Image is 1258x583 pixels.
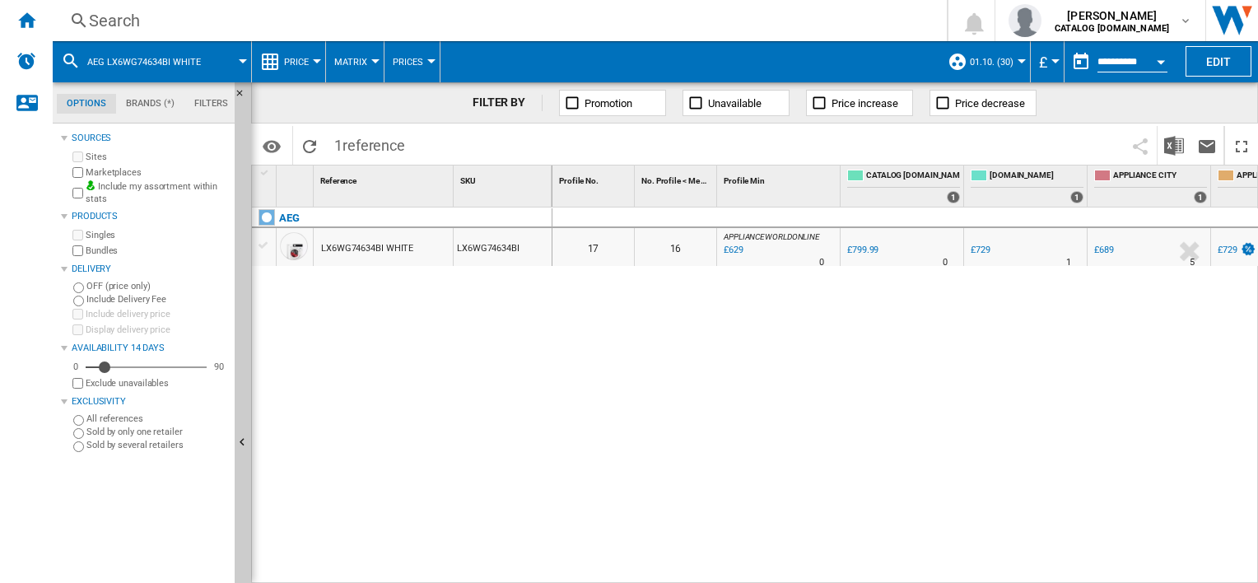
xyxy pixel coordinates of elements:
label: Singles [86,229,228,241]
button: Open calendar [1146,44,1176,74]
div: Sort None [317,166,453,191]
div: Delivery Time : 5 days [1190,254,1195,271]
button: Send this report by email [1190,126,1223,165]
input: Sold by only one retailer [73,428,84,439]
button: Price [284,41,317,82]
div: Delivery Time : 0 day [943,254,948,271]
div: Sort None [720,166,840,191]
md-slider: Availability [86,359,207,375]
div: Matrix [334,41,375,82]
input: Include delivery price [72,309,83,319]
div: £799.99 [847,245,878,255]
span: 1 [326,126,413,161]
div: £689 [1092,242,1114,259]
span: £ [1039,54,1047,71]
div: Sort None [556,166,634,191]
div: Sort None [638,166,716,191]
span: No. Profile < Me [641,176,699,185]
div: £729 [971,245,990,255]
div: 1 offers sold by CATALOG ELECTROLUX.UK [947,191,960,203]
input: OFF (price only) [73,282,84,293]
input: All references [73,415,84,426]
span: Price decrease [955,97,1025,110]
div: 01.10. (30) [948,41,1022,82]
label: Include Delivery Fee [86,293,228,305]
span: reference [342,137,405,154]
div: £689 [1094,245,1114,255]
div: 0 [69,361,82,373]
span: AEG LX6WG74634BI WHITE [87,57,201,68]
div: Exclusivity [72,395,228,408]
button: AEG LX6WG74634BI WHITE [87,41,217,82]
span: Promotion [585,97,632,110]
button: Price increase [806,90,913,116]
md-menu: Currency [1031,41,1065,82]
input: Sold by several retailers [73,441,84,452]
img: promotionV3.png [1240,242,1256,256]
div: Profile No. Sort None [556,166,634,191]
input: Include Delivery Fee [73,296,84,306]
label: OFF (price only) [86,280,228,292]
button: Price decrease [930,90,1037,116]
input: Sites [72,152,83,162]
span: SKU [460,176,476,185]
label: Sites [86,151,228,163]
div: [DOMAIN_NAME] 1 offers sold by AO.COM [967,166,1087,207]
span: CATALOG [DOMAIN_NAME] [866,170,960,184]
b: CATALOG [DOMAIN_NAME] [1055,23,1169,34]
div: SKU Sort None [457,166,552,191]
div: APPLIANCE CITY 1 offers sold by APPLIANCE CITY [1091,166,1210,207]
md-tab-item: Filters [184,94,238,114]
div: 1 offers sold by AO.COM [1070,191,1083,203]
label: Sold by several retailers [86,439,228,451]
div: £729 [1218,245,1237,255]
span: APPLIANCE CITY [1113,170,1207,184]
span: Prices [393,57,423,68]
button: Promotion [559,90,666,116]
label: Exclude unavailables [86,377,228,389]
button: Hide [235,82,254,112]
div: No. Profile < Me Sort None [638,166,716,191]
div: Price [260,41,317,82]
span: Reference [320,176,356,185]
span: [PERSON_NAME] [1055,7,1169,24]
label: Bundles [86,245,228,257]
div: LX6WG74634BI WHITE [321,230,413,268]
button: md-calendar [1065,45,1097,78]
button: Maximize [1225,126,1258,165]
button: £ [1039,41,1055,82]
input: Include my assortment within stats [72,183,83,203]
button: 01.10. (30) [970,41,1022,82]
div: CATALOG [DOMAIN_NAME] 1 offers sold by CATALOG ELECTROLUX.UK [844,166,963,207]
div: Delivery Time : 1 day [1066,254,1071,271]
div: Sort None [280,166,313,191]
button: Unavailable [683,90,790,116]
label: All references [86,413,228,425]
div: Last updated : Monday, 11 August 2025 00:30 [721,242,743,259]
md-tab-item: Brands (*) [116,94,184,114]
input: Display delivery price [72,378,83,389]
div: 90 [210,361,228,373]
span: Profile No. [559,176,599,185]
label: Include my assortment within stats [86,180,228,206]
md-tab-item: Options [57,94,116,114]
button: Prices [393,41,431,82]
div: Reference Sort None [317,166,453,191]
input: Marketplaces [72,167,83,178]
img: mysite-bg-18x18.png [86,180,96,190]
span: Unavailable [708,97,762,110]
span: Matrix [334,57,367,68]
button: Options [255,131,288,161]
label: Include delivery price [86,308,228,320]
div: £799.99 [845,242,878,259]
div: LX6WG74634BI [454,228,552,266]
img: excel-24x24.png [1164,136,1184,156]
div: 17 [552,228,634,266]
span: APPLIANCEWORLDONLINE [724,232,820,241]
div: Delivery [72,263,228,276]
span: Price [284,57,309,68]
span: Profile Min [724,176,765,185]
